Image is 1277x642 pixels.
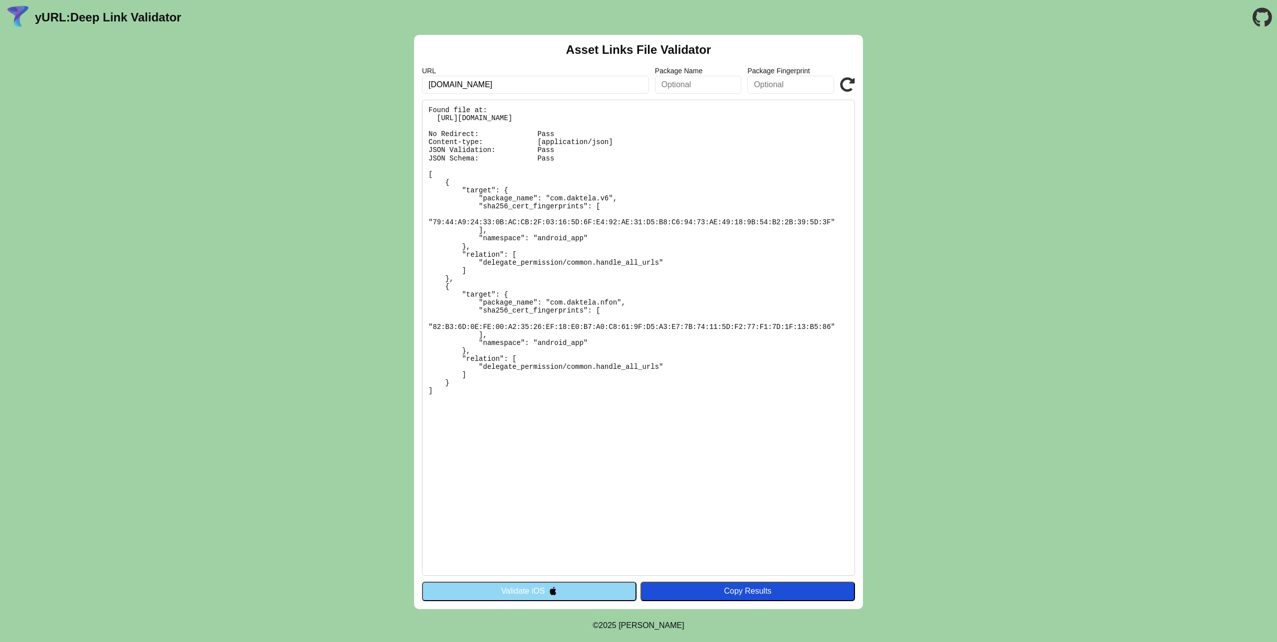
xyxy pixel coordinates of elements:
[422,76,649,94] input: Required
[747,76,834,94] input: Optional
[566,43,711,57] h2: Asset Links File Validator
[645,587,850,596] div: Copy Results
[422,67,649,75] label: URL
[655,67,742,75] label: Package Name
[747,67,834,75] label: Package Fingerprint
[5,4,31,30] img: yURL Logo
[599,621,617,630] span: 2025
[593,609,684,642] footer: ©
[422,100,855,576] pre: Found file at: [URL][DOMAIN_NAME] No Redirect: Pass Content-type: [application/json] JSON Validat...
[655,76,742,94] input: Optional
[549,587,557,595] img: appleIcon.svg
[35,10,181,24] a: yURL:Deep Link Validator
[619,621,684,630] a: Michael Ibragimchayev's Personal Site
[640,582,855,601] button: Copy Results
[422,582,637,601] button: Validate iOS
